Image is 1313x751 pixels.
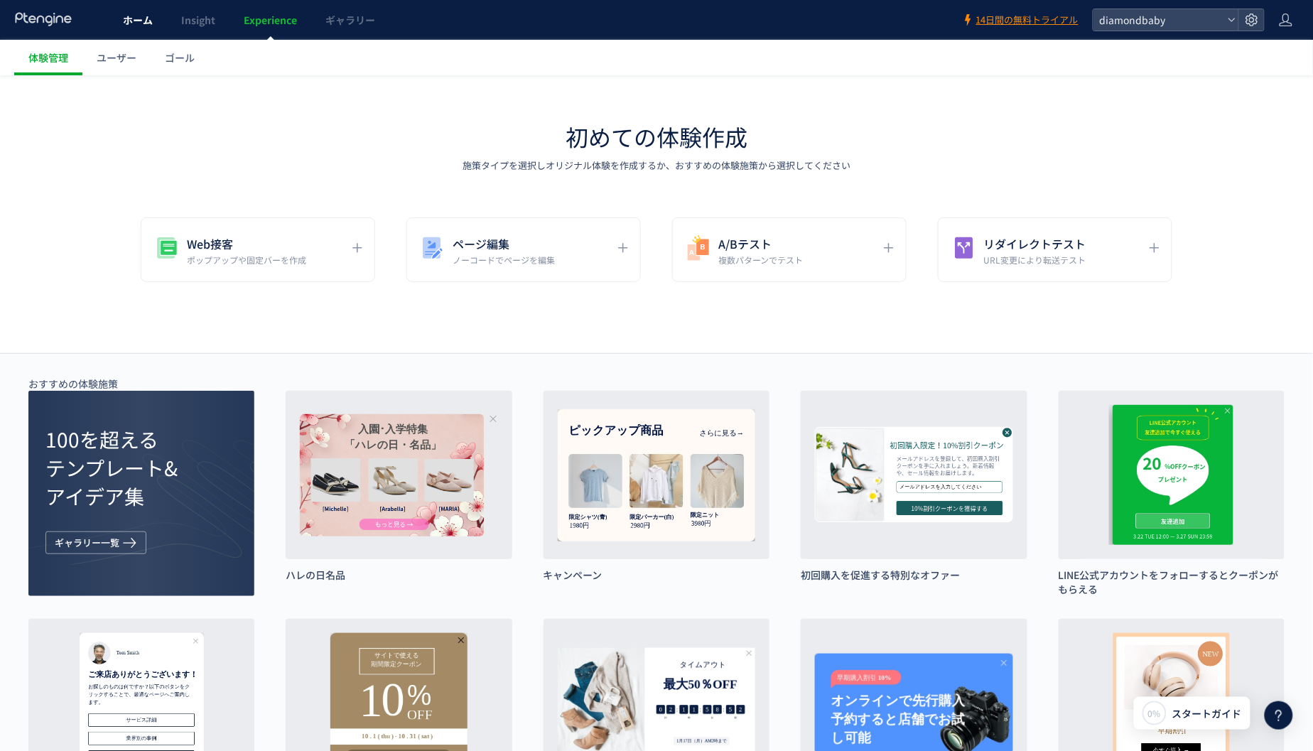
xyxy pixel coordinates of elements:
[181,13,215,27] span: Insight
[976,13,1079,27] span: 14日間の無料トライアル
[718,254,803,266] p: 複数パターンでテスト
[286,568,512,582] h3: ハレの日名品
[984,234,1086,254] h5: リダイレクトテスト
[1172,706,1242,721] span: スタートガイド
[1148,707,1161,719] span: 0%
[1096,9,1222,31] span: diamondbaby
[123,13,153,27] span: ホーム
[55,531,119,554] span: ギャラリー一覧
[97,50,136,65] span: ユーザー
[544,568,769,582] h3: キャンペーン
[962,13,1079,27] a: 14日間の無料トライアル
[187,254,306,266] p: ポップアップや固定バーを作成
[453,254,555,266] p: ノーコードでページを編集
[28,50,68,65] span: 体験管理
[984,254,1086,266] p: URL変更により転送テスト
[566,121,747,153] h1: 初めての体験作成
[45,531,146,554] button: ギャラリー一覧
[187,234,306,254] h5: Web接客
[325,13,375,27] span: ギャラリー
[718,234,803,254] h5: A/Bテスト
[28,377,118,391] p: おすすめの体験施策
[453,234,555,254] h5: ページ編集
[801,568,1027,582] h3: 初回購入を促進する特別なオファー
[244,13,297,27] span: Experience
[165,50,195,65] span: ゴール
[1059,568,1285,596] h3: LINE公式アカウントをフォローするとクーポンがもらえる
[463,159,850,173] p: 施策タイプを選択しオリジナル体験を作成するか、おすすめの体験施策から選択してください
[45,425,188,510] h2: 100を超える テンプレート& アイデア集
